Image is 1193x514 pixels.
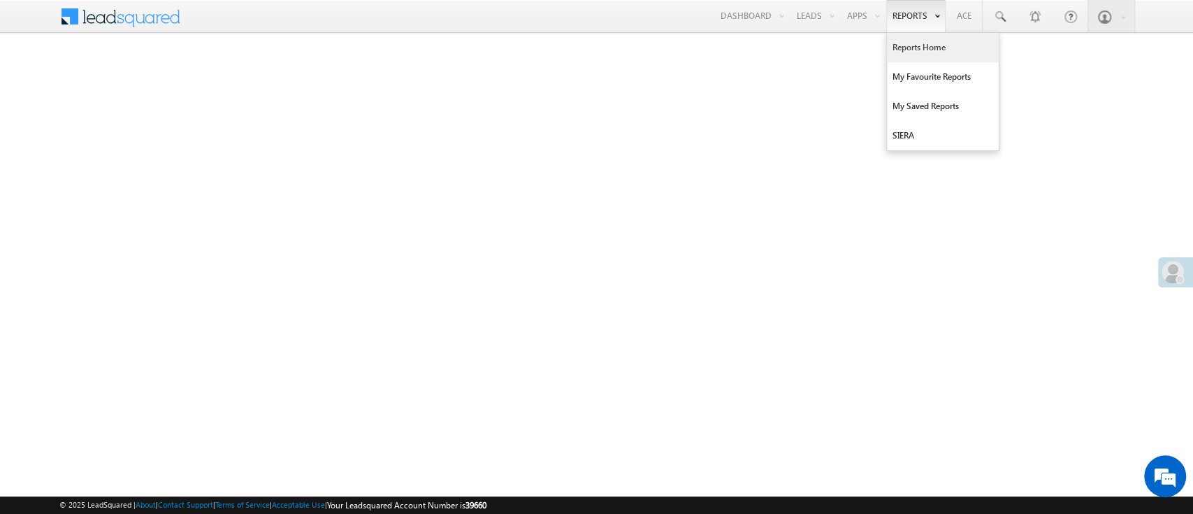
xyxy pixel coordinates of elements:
a: Reports Home [887,33,999,62]
em: Start Chat [190,404,254,423]
a: Acceptable Use [272,500,325,509]
span: Your Leadsquared Account Number is [327,500,486,511]
a: SIERA [887,121,999,150]
a: About [136,500,156,509]
span: © 2025 LeadSquared | | | | | [59,499,486,512]
a: My Saved Reports [887,92,999,121]
img: d_60004797649_company_0_60004797649 [24,73,59,92]
div: Minimize live chat window [229,7,263,41]
a: My Favourite Reports [887,62,999,92]
a: Terms of Service [215,500,270,509]
span: 39660 [465,500,486,511]
a: Contact Support [158,500,213,509]
div: Chat with us now [73,73,235,92]
textarea: Type your message and hit 'Enter' [18,129,255,392]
